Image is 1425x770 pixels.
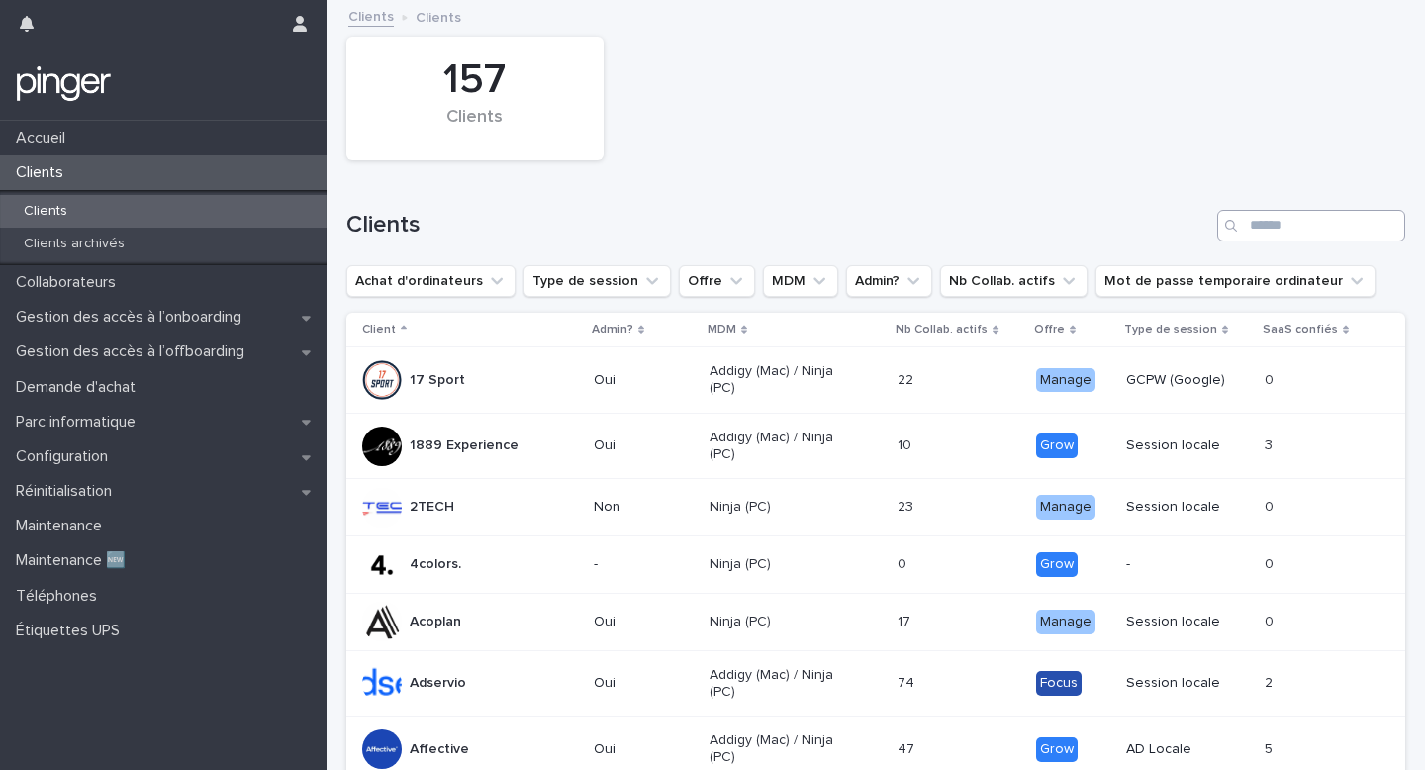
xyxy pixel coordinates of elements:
p: Addigy (Mac) / Ninja (PC) [710,430,851,463]
p: 0 [1265,495,1278,516]
p: 0 [898,552,910,573]
p: Ninja (PC) [710,499,851,516]
p: 0 [1265,552,1278,573]
p: Étiquettes UPS [8,622,136,640]
p: Offre [1034,319,1065,340]
p: Nb Collab. actifs [896,319,988,340]
p: 23 [898,495,917,516]
a: Clients [348,4,394,27]
p: 2TECH [410,499,454,516]
div: Grow [1036,552,1078,577]
p: Session locale [1126,437,1249,454]
p: - [1126,556,1249,573]
div: Focus [1036,671,1082,696]
p: Clients archivés [8,236,141,252]
tr: 4colors.-Ninja (PC)00 Grow-00 [346,536,1405,594]
p: GCPW (Google) [1126,372,1249,389]
p: Addigy (Mac) / Ninja (PC) [710,363,851,397]
p: Session locale [1126,675,1249,692]
p: MDM [708,319,736,340]
p: 5 [1265,737,1277,758]
p: AD Locale [1126,741,1249,758]
p: Non [594,499,694,516]
div: Grow [1036,737,1078,762]
p: Collaborateurs [8,273,132,292]
button: MDM [763,265,838,297]
p: Adservio [410,675,466,692]
tr: AcoplanOuiNinja (PC)1717 ManageSession locale00 [346,593,1405,650]
tr: AdservioOuiAddigy (Mac) / Ninja (PC)7474 FocusSession locale22 [346,650,1405,717]
p: 74 [898,671,918,692]
p: Parc informatique [8,413,151,432]
p: Session locale [1126,499,1249,516]
p: Ninja (PC) [710,556,851,573]
p: 0 [1265,368,1278,389]
p: Session locale [1126,614,1249,630]
p: Admin? [592,319,633,340]
p: - [594,556,694,573]
p: Gestion des accès à l’onboarding [8,308,257,327]
p: 17 Sport [410,372,465,389]
p: Addigy (Mac) / Ninja (PC) [710,732,851,766]
p: 17 [898,610,914,630]
button: Offre [679,265,755,297]
p: 2 [1265,671,1277,692]
button: Type de session [523,265,671,297]
p: Clients [416,5,461,27]
tr: 1889 ExperienceOuiAddigy (Mac) / Ninja (PC)1010 GrowSession locale33 [346,413,1405,479]
p: Oui [594,437,694,454]
p: Demande d'achat [8,378,151,397]
p: Maintenance 🆕 [8,551,142,570]
div: Manage [1036,610,1095,634]
div: Clients [380,107,570,148]
p: SaaS confiés [1263,319,1338,340]
button: Nb Collab. actifs [940,265,1088,297]
p: Affective [410,741,469,758]
p: Acoplan [410,614,461,630]
p: Maintenance [8,517,118,535]
p: 10 [898,433,915,454]
p: 0 [1265,610,1278,630]
p: Addigy (Mac) / Ninja (PC) [710,667,851,701]
div: Grow [1036,433,1078,458]
p: 3 [1265,433,1277,454]
p: 22 [898,368,917,389]
p: 47 [898,737,918,758]
p: Réinitialisation [8,482,128,501]
button: Admin? [846,265,932,297]
p: Client [362,319,396,340]
p: Oui [594,372,694,389]
p: Téléphones [8,587,113,606]
p: Gestion des accès à l’offboarding [8,342,260,361]
p: 1889 Experience [410,437,519,454]
p: Accueil [8,129,81,147]
div: Manage [1036,368,1095,393]
div: 157 [380,55,570,105]
p: Configuration [8,447,124,466]
input: Search [1217,210,1405,241]
p: Clients [8,163,79,182]
p: Oui [594,741,694,758]
button: Mot de passe temporaire ordinateur [1095,265,1376,297]
tr: 2TECHNonNinja (PC)2323 ManageSession locale00 [346,479,1405,536]
tr: 17 SportOuiAddigy (Mac) / Ninja (PC)2222 ManageGCPW (Google)00 [346,347,1405,414]
p: Clients [8,203,83,220]
p: 4colors. [410,556,461,573]
button: Achat d'ordinateurs [346,265,516,297]
p: Oui [594,614,694,630]
p: Ninja (PC) [710,614,851,630]
p: Oui [594,675,694,692]
h1: Clients [346,211,1209,240]
img: mTgBEunGTSyRkCgitkcU [16,64,112,104]
div: Manage [1036,495,1095,520]
p: Type de session [1124,319,1217,340]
